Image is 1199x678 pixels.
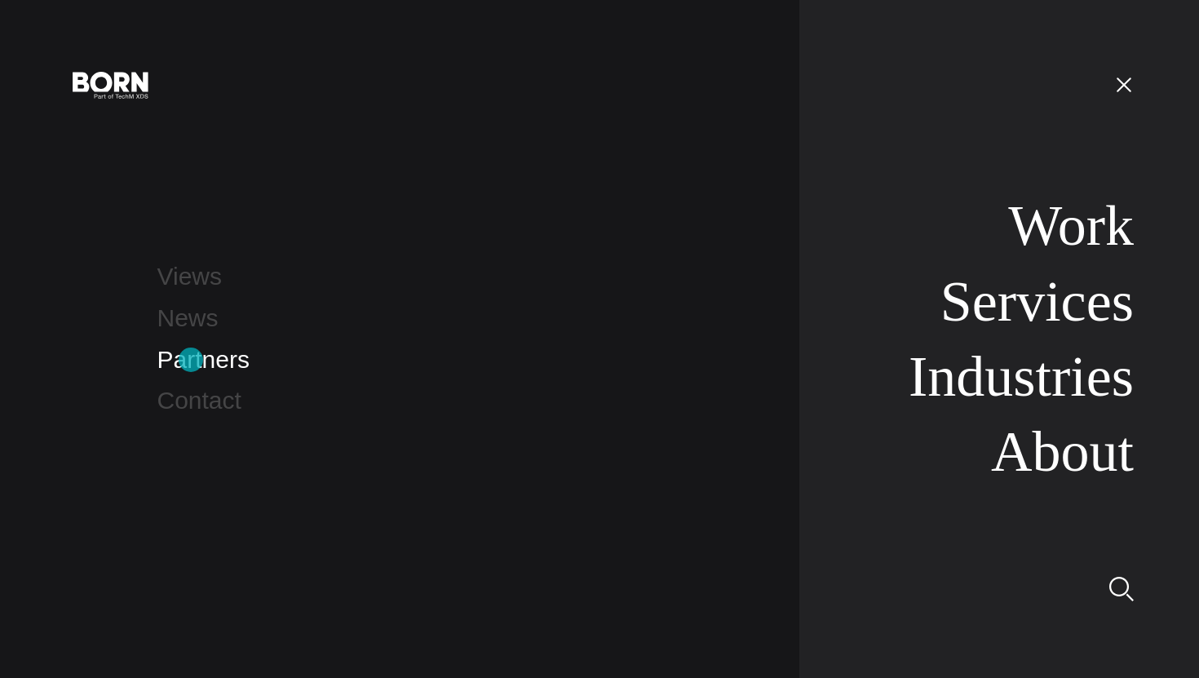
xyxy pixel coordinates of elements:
a: Services [940,270,1134,333]
button: Open [1104,67,1144,101]
a: About [991,420,1134,483]
a: Industries [909,345,1134,408]
a: Work [1008,194,1134,257]
a: Partners [157,346,250,373]
img: Search [1109,577,1134,601]
a: Views [157,263,222,290]
a: Contact [157,387,241,414]
a: News [157,304,219,331]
